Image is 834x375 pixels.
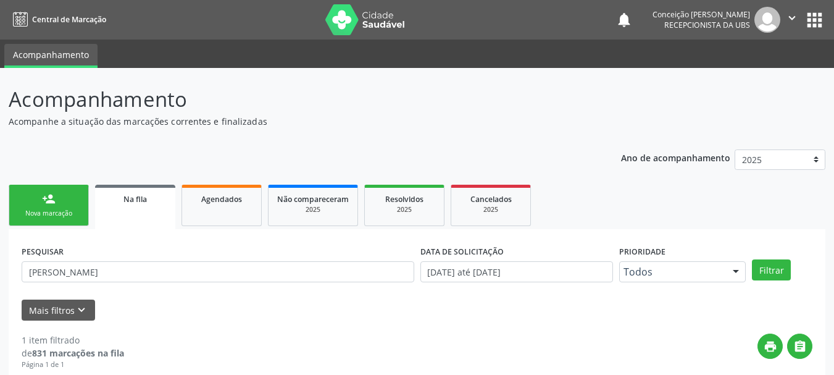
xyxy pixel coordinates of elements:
span: Agendados [201,194,242,204]
p: Acompanhe a situação das marcações correntes e finalizadas [9,115,580,128]
div: person_add [42,192,56,206]
div: Página 1 de 1 [22,360,124,370]
div: Nova marcação [18,209,80,218]
span: Não compareceram [277,194,349,204]
button: apps [804,9,825,31]
input: Nome, CNS [22,261,414,282]
i: keyboard_arrow_down [75,303,88,317]
i: print [764,340,777,353]
button:  [787,334,812,359]
label: DATA DE SOLICITAÇÃO [420,242,504,261]
button: notifications [615,11,633,28]
div: 2025 [460,205,522,214]
span: Recepcionista da UBS [664,20,750,30]
button: Mais filtroskeyboard_arrow_down [22,300,95,321]
span: Resolvidos [385,194,423,204]
div: Conceição [PERSON_NAME] [653,9,750,20]
span: Cancelados [470,194,512,204]
img: img [754,7,780,33]
i:  [785,11,799,25]
button:  [780,7,804,33]
span: Central de Marcação [32,14,106,25]
p: Acompanhamento [9,84,580,115]
label: Prioridade [619,242,665,261]
a: Acompanhamento [4,44,98,68]
label: PESQUISAR [22,242,64,261]
div: de [22,347,124,360]
p: Ano de acompanhamento [621,150,730,165]
input: Selecione um intervalo [420,261,614,282]
div: 1 item filtrado [22,334,124,347]
div: 2025 [277,205,349,214]
div: 2025 [373,205,435,214]
a: Central de Marcação [9,9,106,30]
strong: 831 marcações na fila [32,347,124,359]
button: print [757,334,783,359]
i:  [793,340,807,353]
button: Filtrar [752,259,791,280]
span: Na fila [123,194,147,204]
span: Todos [623,266,720,278]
